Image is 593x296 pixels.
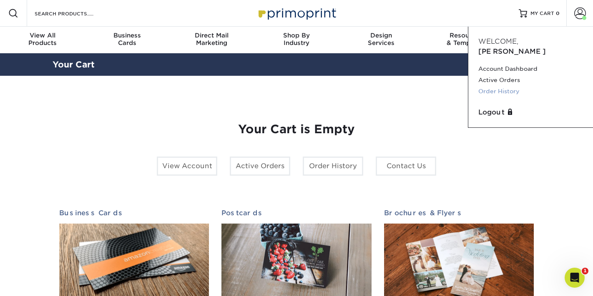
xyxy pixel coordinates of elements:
div: Services [339,32,424,47]
h2: Postcards [221,209,371,217]
span: Design [339,32,424,39]
a: Shop ByIndustry [254,27,339,53]
a: BusinessCards [85,27,169,53]
a: Active Orders [478,75,583,86]
a: Logout [478,107,583,117]
span: [PERSON_NAME] [478,47,546,55]
span: Welcome, [478,37,518,45]
div: & Templates [424,32,508,47]
a: Order History [478,86,583,97]
div: Cards [85,32,169,47]
a: Resources& Templates [424,27,508,53]
h2: Brochures & Flyers [384,209,534,217]
a: Active Orders [230,157,290,176]
a: Account Dashboard [478,63,583,75]
a: DesignServices [339,27,424,53]
iframe: Intercom live chat [565,268,585,288]
h2: Business Cards [59,209,209,217]
span: MY CART [530,10,554,17]
div: Industry [254,32,339,47]
span: 1 [582,268,588,274]
a: View Account [157,157,217,176]
h1: Your Cart is Empty [59,122,534,137]
img: Primoprint [255,4,338,22]
span: Shop By [254,32,339,39]
a: Your Cart [53,60,95,70]
span: 0 [556,10,560,16]
iframe: Google Customer Reviews [2,271,71,293]
a: Contact Us [376,157,436,176]
span: Resources [424,32,508,39]
span: Business [85,32,169,39]
span: Direct Mail [169,32,254,39]
input: SEARCH PRODUCTS..... [34,8,115,18]
a: Order History [303,157,363,176]
a: Direct MailMarketing [169,27,254,53]
div: Marketing [169,32,254,47]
